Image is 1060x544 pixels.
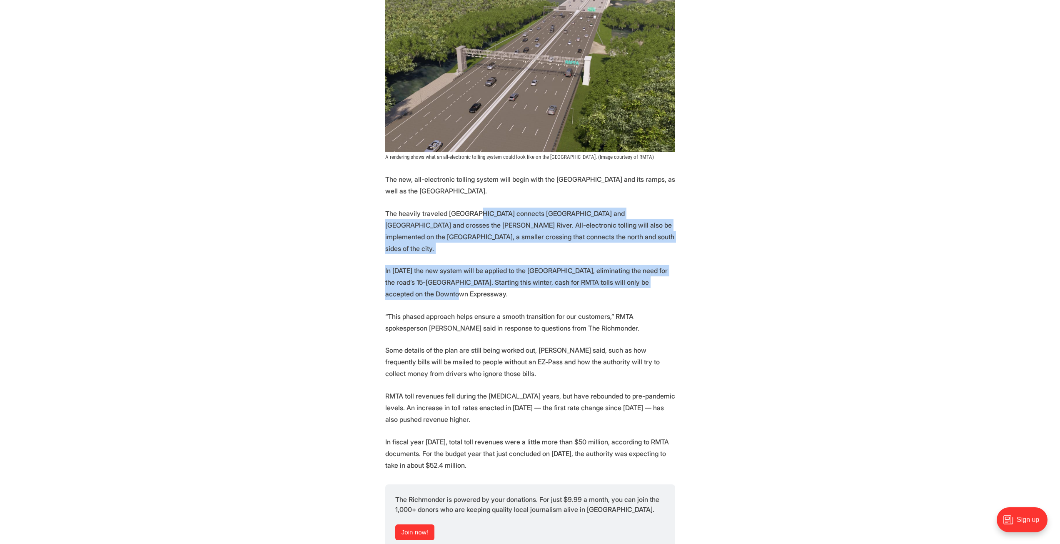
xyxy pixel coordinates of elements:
[385,436,675,471] p: In fiscal year [DATE], total toll revenues were a little more than $50 million, according to RMTA...
[385,265,675,300] p: In [DATE] the new system will be applied to the [GEOGRAPHIC_DATA], eliminating the need for the r...
[385,390,675,425] p: RMTA toll revenues fell during the [MEDICAL_DATA] years, but have rebounded to pre-pandemic level...
[395,495,661,514] span: The Richmonder is powered by your donations. For just $9.99 a month, you can join the 1,000+ dono...
[385,154,654,160] span: A rendering shows what an all-electronic tolling system could look like on the [GEOGRAPHIC_DATA]....
[395,524,435,540] a: Join now!
[385,173,675,197] p: The new, all-electronic tolling system will begin with the [GEOGRAPHIC_DATA] and its ramps, as we...
[990,503,1060,544] iframe: portal-trigger
[385,311,675,334] p: “This phased approach helps ensure a smooth transition for our customers,” RMTA spokesperson [PER...
[385,344,675,379] p: Some details of the plan are still being worked out, [PERSON_NAME] said, such as how frequently b...
[385,208,675,254] p: The heavily traveled [GEOGRAPHIC_DATA] connects [GEOGRAPHIC_DATA] and [GEOGRAPHIC_DATA] and cross...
